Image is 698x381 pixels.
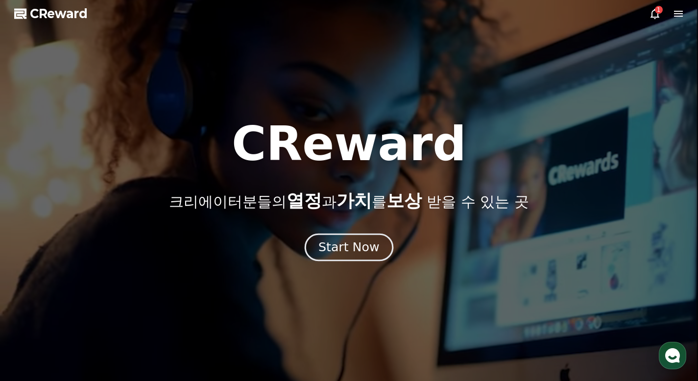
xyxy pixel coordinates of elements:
[169,191,529,211] p: 크리에이터분들의 과 를 받을 수 있는 곳
[65,300,126,324] a: 대화
[305,234,393,262] button: Start Now
[649,8,661,20] a: 1
[307,244,391,253] a: Start Now
[287,190,322,211] span: 열정
[337,190,372,211] span: 가치
[3,300,65,324] a: 홈
[655,6,663,14] div: 1
[386,190,422,211] span: 보상
[31,314,37,322] span: 홈
[30,6,88,22] span: CReward
[90,315,101,323] span: 대화
[232,120,466,167] h1: CReward
[151,314,163,322] span: 설정
[318,239,379,256] div: Start Now
[14,6,88,22] a: CReward
[126,300,188,324] a: 설정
